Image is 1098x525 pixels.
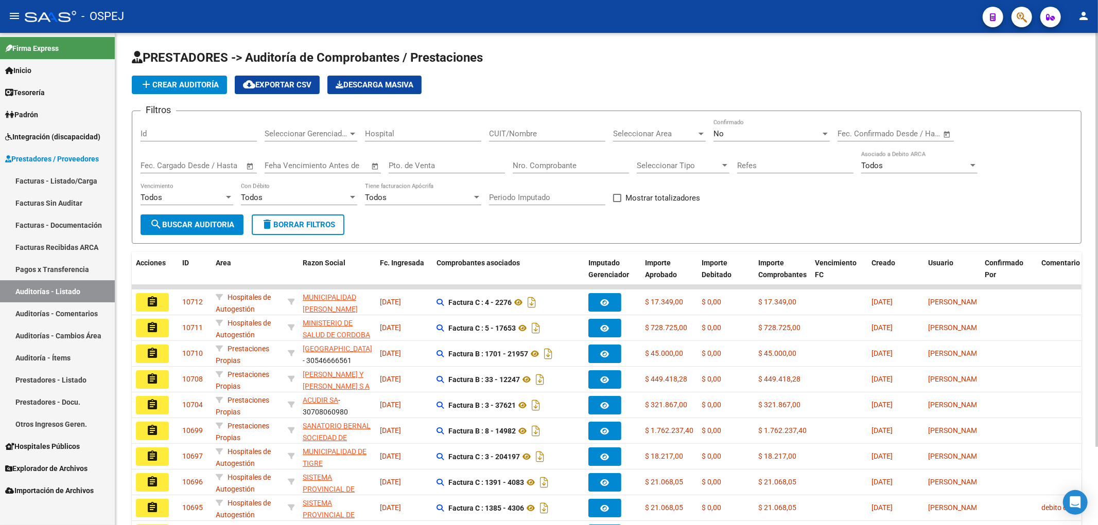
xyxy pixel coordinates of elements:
[216,259,231,267] span: Area
[182,298,203,306] span: 10712
[150,220,234,229] span: Buscar Auditoria
[584,252,641,297] datatable-header-cell: Imputado Gerenciador
[1077,10,1090,22] mat-icon: person
[645,426,693,435] span: $ 1.762.237,40
[641,252,698,297] datatable-header-cell: Importe Aprobado
[529,423,543,439] i: Descargar documento
[533,448,547,465] i: Descargar documento
[146,321,159,334] mat-icon: assignment
[713,129,724,138] span: No
[140,78,152,90] mat-icon: add
[928,401,983,409] span: [PERSON_NAME]
[637,161,720,170] span: Seleccionar Tipo
[303,472,372,493] div: - 30691822849
[191,161,241,170] input: Fecha fin
[150,218,162,230] mat-icon: search
[132,76,227,94] button: Crear Auditoría
[985,259,1023,279] span: Confirmado Por
[645,503,683,512] span: $ 21.068,05
[928,259,953,267] span: Usuario
[867,252,924,297] datatable-header-cell: Creado
[376,252,432,297] datatable-header-cell: Fc. Ingresada
[529,320,543,336] i: Descargar documento
[888,129,938,138] input: Fecha fin
[928,426,983,435] span: [PERSON_NAME]
[303,370,370,390] span: [PERSON_NAME] Y [PERSON_NAME] S A
[872,426,893,435] span: [DATE]
[303,317,372,339] div: - 30999257182
[432,252,584,297] datatable-header-cell: Comprobantes asociados
[924,252,981,297] datatable-header-cell: Usuario
[5,441,80,452] span: Hospitales Públicos
[303,345,372,353] span: [GEOGRAPHIC_DATA]
[141,214,243,235] button: Buscar Auditoria
[182,349,203,357] span: 10710
[303,319,370,339] span: MINISTERIO DE SALUD DE CORDOBA
[303,447,367,467] span: MUNICIPALIDAD DE TIGRE
[216,293,271,313] span: Hospitales de Autogestión
[525,294,538,311] i: Descargar documento
[437,259,520,267] span: Comprobantes asociados
[182,503,203,512] span: 10695
[448,452,520,461] strong: Factura C : 3 - 204197
[872,349,893,357] span: [DATE]
[303,293,372,325] span: MUNICIPALIDAD [PERSON_NAME][GEOGRAPHIC_DATA]
[758,426,807,435] span: $ 1.762.237,40
[872,452,893,460] span: [DATE]
[758,349,796,357] span: $ 45.000,00
[537,474,551,491] i: Descargar documento
[448,504,524,512] strong: Factura C : 1385 - 4306
[243,78,255,90] mat-icon: cloud_download
[182,375,203,383] span: 10708
[182,478,203,486] span: 10696
[645,401,687,409] span: $ 321.867,00
[702,426,721,435] span: $ 0,00
[645,259,677,279] span: Importe Aprobado
[245,160,256,172] button: Open calendar
[448,401,516,409] strong: Factura B : 3 - 37621
[928,478,983,486] span: [PERSON_NAME]
[448,375,520,384] strong: Factura B : 33 - 12247
[140,80,219,89] span: Crear Auditoría
[261,218,273,230] mat-icon: delete
[141,103,176,117] h3: Filtros
[1041,259,1080,267] span: Comentario
[5,463,88,474] span: Explorador de Archivos
[613,129,696,138] span: Seleccionar Area
[182,452,203,460] span: 10697
[178,252,212,297] datatable-header-cell: ID
[303,420,372,442] div: - 30572236907
[537,500,551,516] i: Descargar documento
[216,422,269,442] span: Prestaciones Propias
[146,501,159,514] mat-icon: assignment
[132,252,178,297] datatable-header-cell: Acciones
[182,323,203,332] span: 10711
[702,298,721,306] span: $ 0,00
[182,426,203,435] span: 10699
[243,80,311,89] span: Exportar CSV
[872,259,895,267] span: Creado
[448,350,528,358] strong: Factura B : 1701 - 21957
[758,452,796,460] span: $ 18.217,00
[380,298,401,306] span: [DATE]
[380,349,401,357] span: [DATE]
[872,503,893,512] span: [DATE]
[216,370,269,390] span: Prestaciones Propias
[5,131,100,142] span: Integración (discapacidad)
[758,323,800,332] span: $ 728.725,00
[380,478,401,486] span: [DATE]
[303,446,372,467] div: - 30999284899
[146,373,159,385] mat-icon: assignment
[212,252,284,297] datatable-header-cell: Area
[8,10,21,22] mat-icon: menu
[861,161,883,170] span: Todos
[136,259,166,267] span: Acciones
[380,259,424,267] span: Fc. Ingresada
[303,394,372,416] div: - 30708060980
[81,5,124,28] span: - OSPEJ
[370,160,381,172] button: Open calendar
[303,473,355,505] span: SISTEMA PROVINCIAL DE SALUD
[698,252,754,297] datatable-header-cell: Importe Debitado
[265,129,348,138] span: Seleccionar Gerenciador
[216,473,271,493] span: Hospitales de Autogestión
